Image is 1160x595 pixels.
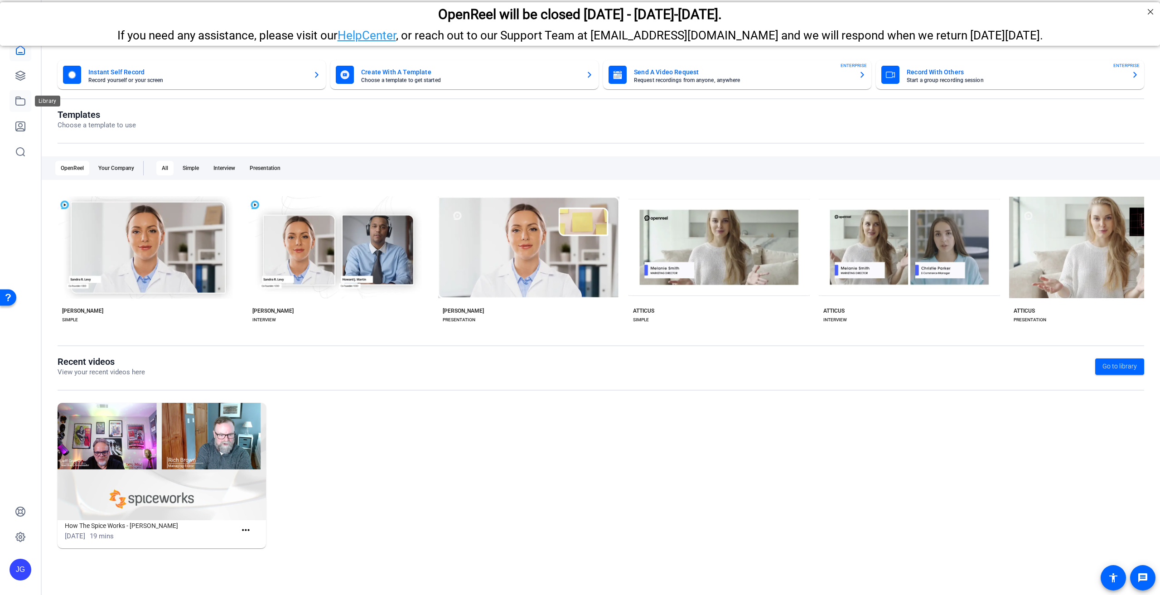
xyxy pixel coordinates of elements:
mat-card-title: Record With Others [907,67,1124,77]
span: ENTERPRISE [1113,62,1140,69]
mat-card-subtitle: Choose a template to get started [361,77,579,83]
span: 19 mins [90,532,114,540]
span: [DATE] [65,532,85,540]
div: INTERVIEW [252,316,276,324]
div: OpenReel [55,161,89,175]
mat-icon: message [1137,572,1148,583]
h1: How The Spice Works - [PERSON_NAME] [65,520,237,531]
h1: Recent videos [58,356,145,367]
button: Instant Self RecordRecord yourself or your screen [58,60,326,89]
mat-card-subtitle: Request recordings from anyone, anywhere [634,77,851,83]
mat-card-title: Send A Video Request [634,67,851,77]
span: Go to library [1102,362,1137,371]
mat-icon: more_horiz [240,525,251,536]
div: [PERSON_NAME] [443,307,484,314]
p: Choose a template to use [58,120,136,131]
button: Send A Video RequestRequest recordings from anyone, anywhereENTERPRISE [603,60,871,89]
div: JG [10,559,31,580]
img: How The Spice Works - Rich Brown [58,403,266,520]
h1: Templates [58,109,136,120]
a: HelpCenter [338,26,396,40]
span: ENTERPRISE [841,62,867,69]
div: SIMPLE [62,316,78,324]
div: SIMPLE [633,316,649,324]
span: If you need any assistance, please visit our , or reach out to our Support Team at [EMAIL_ADDRESS... [117,26,1043,40]
mat-card-title: Create With A Template [361,67,579,77]
div: [PERSON_NAME] [62,307,103,314]
div: All [156,161,174,175]
div: PRESENTATION [443,316,475,324]
mat-card-subtitle: Start a group recording session [907,77,1124,83]
div: Library [35,96,60,106]
div: Presentation [244,161,286,175]
div: Simple [177,161,204,175]
div: Your Company [93,161,140,175]
div: Interview [208,161,241,175]
p: View your recent videos here [58,367,145,377]
button: Record With OthersStart a group recording sessionENTERPRISE [876,60,1144,89]
div: ATTICUS [1014,307,1035,314]
mat-card-subtitle: Record yourself or your screen [88,77,306,83]
button: Create With A TemplateChoose a template to get started [330,60,599,89]
a: Go to library [1095,358,1144,375]
div: [PERSON_NAME] [252,307,294,314]
div: ATTICUS [823,307,845,314]
mat-card-title: Instant Self Record [88,67,306,77]
div: PRESENTATION [1014,316,1046,324]
mat-icon: accessibility [1108,572,1119,583]
div: OpenReel will be closed [DATE] - [DATE]-[DATE]. [11,4,1149,20]
div: ATTICUS [633,307,654,314]
div: INTERVIEW [823,316,847,324]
